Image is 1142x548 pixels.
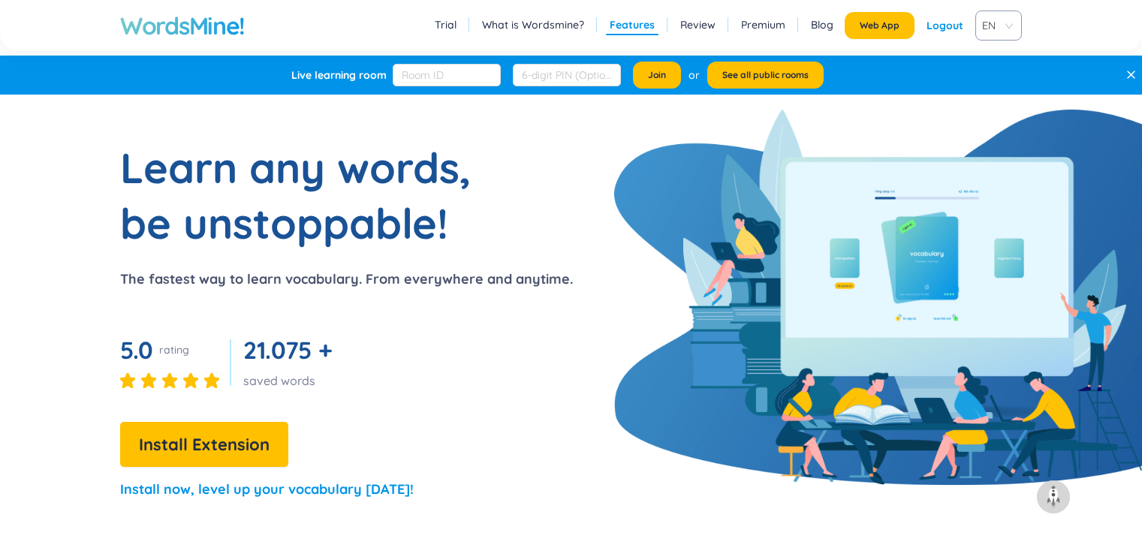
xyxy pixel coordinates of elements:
a: Review [680,17,716,32]
img: to top [1041,485,1065,509]
input: 6-digit PIN (Optional) [513,64,621,86]
span: VIE [982,14,1009,37]
a: Features [610,17,655,32]
span: Install Extension [139,432,270,458]
span: Join [648,69,666,81]
div: or [689,67,700,83]
span: 21.075 + [243,335,332,365]
button: Web App [845,12,915,39]
input: Room ID [393,64,501,86]
a: Premium [741,17,785,32]
div: Live learning room [291,68,387,83]
button: See all public rooms [707,62,824,89]
a: What is Wordsmine? [482,17,584,32]
span: Web App [860,20,899,32]
div: saved words [243,372,338,389]
button: Join [633,62,681,89]
span: 5.0 [120,335,153,365]
span: See all public rooms [722,69,809,81]
p: Install now, level up your vocabulary [DATE]! [120,479,414,500]
a: Blog [811,17,833,32]
h1: Learn any words, be unstoppable! [120,140,496,251]
div: rating [159,342,189,357]
a: Trial [435,17,456,32]
div: Logout [927,12,963,39]
p: The fastest way to learn vocabulary. From everywhere and anytime. [120,269,573,290]
a: Install Extension [120,438,288,453]
a: WordsMine! [120,11,245,41]
button: Install Extension [120,422,288,467]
